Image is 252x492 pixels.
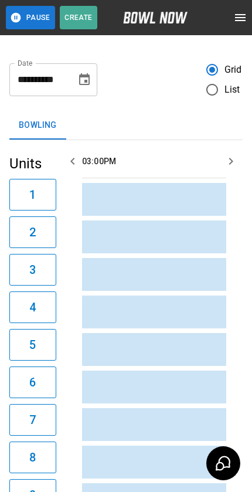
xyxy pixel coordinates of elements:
[29,298,36,317] h6: 4
[29,185,36,204] h6: 1
[123,12,188,23] img: logo
[229,6,252,29] button: open drawer
[82,145,247,178] th: 03:00PM
[9,442,56,473] button: 8
[73,68,96,91] button: Choose date, selected date is Oct 14, 2025
[29,260,36,279] h6: 3
[29,448,36,467] h6: 8
[9,367,56,398] button: 6
[9,154,56,173] h5: Units
[9,329,56,361] button: 5
[60,6,97,29] button: Create
[224,63,242,77] span: Grid
[9,111,243,140] div: inventory tabs
[9,291,56,323] button: 4
[6,6,55,29] button: Pause
[9,179,56,211] button: 1
[29,410,36,429] h6: 7
[9,254,56,286] button: 3
[224,83,240,97] span: List
[29,373,36,392] h6: 6
[9,111,66,140] button: Bowling
[29,335,36,354] h6: 5
[29,223,36,242] h6: 2
[9,216,56,248] button: 2
[9,404,56,436] button: 7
